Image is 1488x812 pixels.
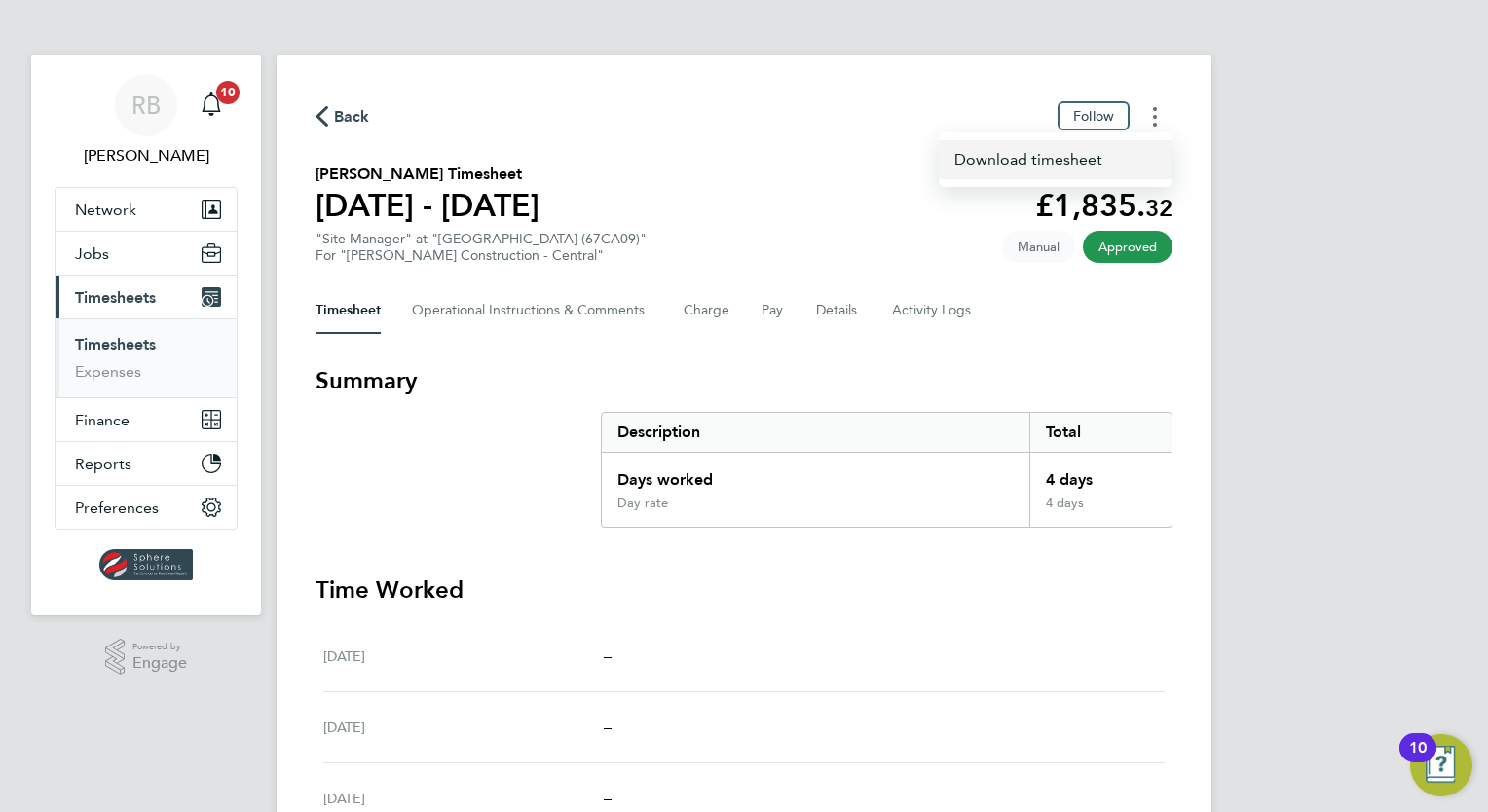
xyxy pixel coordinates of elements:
h2: [PERSON_NAME] Timesheet [316,163,539,186]
div: [DATE] [323,716,604,739]
div: 4 days [1029,453,1172,496]
div: [DATE] [323,645,604,668]
button: Finance [56,398,237,441]
button: Operational Instructions & Comments [412,287,652,334]
span: – [604,789,612,807]
div: [DATE] [323,787,604,810]
h3: Summary [316,365,1172,396]
span: Timesheets [75,288,156,307]
span: – [604,646,612,665]
button: Activity Logs [892,287,974,334]
button: Details [816,287,861,334]
button: Pay [762,287,785,334]
div: Summary [601,412,1172,528]
a: Timesheets Menu [939,140,1172,179]
div: Total [1029,413,1172,452]
span: This timesheet was manually created. [1002,231,1075,263]
span: Finance [75,411,130,429]
button: Preferences [56,486,237,529]
span: – [604,718,612,736]
span: Reports [75,455,131,473]
span: Engage [132,655,187,672]
a: 10 [192,74,231,136]
div: Days worked [602,453,1029,496]
button: Back [316,104,370,129]
button: Network [56,188,237,231]
span: Powered by [132,639,187,655]
h1: [DATE] - [DATE] [316,186,539,225]
span: RB [131,92,161,118]
span: Follow [1073,107,1114,125]
span: Back [334,105,370,129]
button: Jobs [56,232,237,275]
button: Timesheets Menu [1137,101,1172,131]
div: For "[PERSON_NAME] Construction - Central" [316,247,647,264]
div: 4 days [1029,496,1172,527]
button: Follow [1058,101,1130,130]
span: This timesheet has been approved. [1083,231,1172,263]
a: RB[PERSON_NAME] [55,74,238,167]
span: Rob Bennett [55,144,238,167]
div: Timesheets [56,318,237,397]
span: 10 [216,81,240,104]
button: Timesheets [56,276,237,318]
a: Go to home page [55,549,238,580]
img: spheresolutions-logo-retina.png [99,549,194,580]
a: Timesheets [75,335,156,353]
h3: Time Worked [316,574,1172,606]
button: Reports [56,442,237,485]
span: 32 [1145,194,1172,222]
span: Preferences [75,498,159,517]
div: "Site Manager" at "[GEOGRAPHIC_DATA] (67CA09)" [316,231,647,264]
div: Day rate [617,496,668,511]
span: Jobs [75,244,109,263]
a: Expenses [75,362,141,381]
a: Powered byEngage [105,639,188,676]
span: Network [75,201,136,219]
div: 10 [1409,748,1427,773]
button: Timesheet [316,287,381,334]
button: Open Resource Center, 10 new notifications [1410,734,1472,796]
button: Charge [684,287,730,334]
app-decimal: £1,835. [1035,187,1172,224]
nav: Main navigation [31,55,261,615]
div: Description [602,413,1029,452]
